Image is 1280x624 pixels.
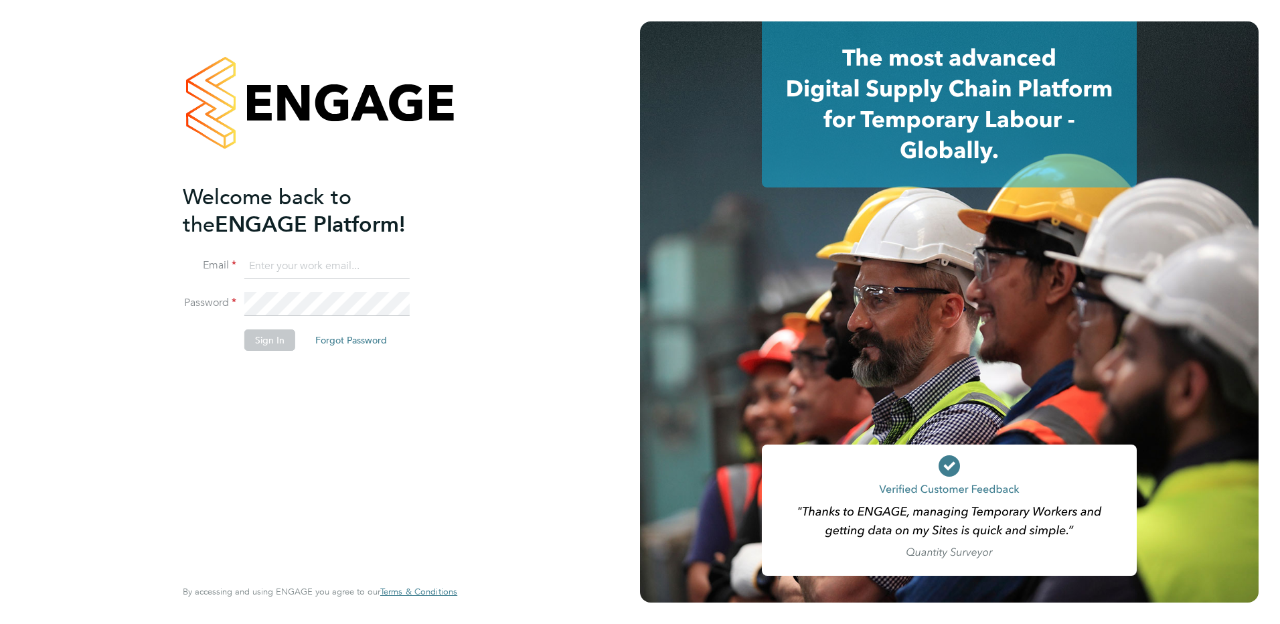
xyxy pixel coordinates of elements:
button: Forgot Password [305,329,398,351]
h2: ENGAGE Platform! [183,183,444,238]
a: Terms & Conditions [380,587,457,597]
span: Terms & Conditions [380,586,457,597]
span: Welcome back to the [183,184,351,238]
label: Password [183,296,236,310]
button: Sign In [244,329,295,351]
label: Email [183,258,236,272]
input: Enter your work email... [244,254,410,279]
span: By accessing and using ENGAGE you agree to our [183,586,457,597]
